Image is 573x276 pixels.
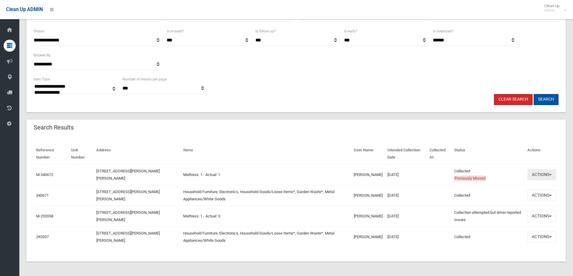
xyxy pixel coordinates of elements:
[494,94,533,105] a: Clear Search
[96,231,160,243] a: [STREET_ADDRESS][PERSON_NAME][PERSON_NAME]
[351,164,385,185] td: [PERSON_NAME]
[385,185,427,206] td: [DATE]
[167,28,184,35] label: Is missed?
[527,211,556,222] button: Actions
[36,214,53,218] a: M-292058
[122,76,167,83] label: Number of results per page
[452,226,525,247] td: Collected
[181,206,351,226] td: Mattress: 1 - Actual: 0
[525,144,559,164] th: Actions
[34,28,44,35] label: Status
[385,226,427,247] td: [DATE]
[6,7,43,12] span: Clean Up ADMIN
[69,144,94,164] th: Unit Number
[181,144,351,164] th: Items
[385,206,427,226] td: [DATE]
[351,226,385,247] td: [PERSON_NAME]
[181,164,351,185] td: Mattress: 1 - Actual: 1
[26,122,81,133] header: Search Results
[544,8,559,13] small: Admin
[36,235,49,239] a: 292057
[96,169,160,180] a: [STREET_ADDRESS][PERSON_NAME][PERSON_NAME]
[433,28,454,35] label: Is oversized?
[351,206,385,226] td: [PERSON_NAME]
[385,164,427,185] td: [DATE]
[255,28,276,35] label: Is follow up?
[94,144,181,164] th: Address
[427,144,452,164] th: Collected At
[454,176,486,181] span: Previously Missed
[351,144,385,164] th: User Name
[452,164,525,185] td: Collected
[527,169,556,180] button: Actions
[452,206,525,226] td: Collection attempted but driver reported issues
[34,52,51,59] label: Booked By
[527,231,556,242] button: Actions
[351,185,385,206] td: [PERSON_NAME]
[36,172,53,177] a: M-340672
[452,144,525,164] th: Status
[36,193,49,198] a: 340671
[452,185,525,206] td: Collected
[181,226,351,247] td: Household Furniture, Electronics, Household Goods/Loose Items*, Garden Waste*, Metal Appliances/W...
[96,190,160,201] a: [STREET_ADDRESS][PERSON_NAME][PERSON_NAME]
[34,76,50,83] label: Item Type
[385,144,427,164] th: Intended Collection Date
[344,28,357,35] label: Is early?
[181,185,351,206] td: Household Furniture, Electronics, Household Goods/Loose Items*, Garden Waste*, Metal Appliances/W...
[96,210,160,222] a: [STREET_ADDRESS][PERSON_NAME][PERSON_NAME]
[527,190,556,201] button: Actions
[541,4,565,13] span: Clean Up
[534,94,559,105] button: Search
[34,144,69,164] th: Reference Number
